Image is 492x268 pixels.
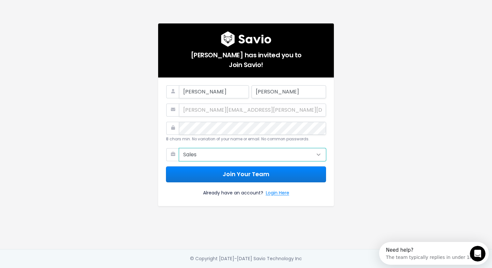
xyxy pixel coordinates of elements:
[379,242,489,265] iframe: Intercom live chat discovery launcher
[470,246,485,261] iframe: Intercom live chat
[7,6,93,11] div: Need help?
[166,136,309,142] small: 8 chars min. No variation of your name or email. No common passwords.
[266,189,289,198] a: Login Here
[252,85,326,98] input: Last Name
[3,3,113,21] div: Open Intercom Messenger
[166,166,326,182] button: Join Your Team
[7,11,93,18] div: The team typically replies in under 1h
[190,255,302,263] div: © Copyright [DATE]-[DATE] Savio Technology Inc
[179,85,249,98] input: First Name
[166,182,326,198] div: Already have an account?
[166,47,326,70] h5: [PERSON_NAME] has invited you to Join Savio!
[221,31,271,47] img: logo600x187.a314fd40982d.png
